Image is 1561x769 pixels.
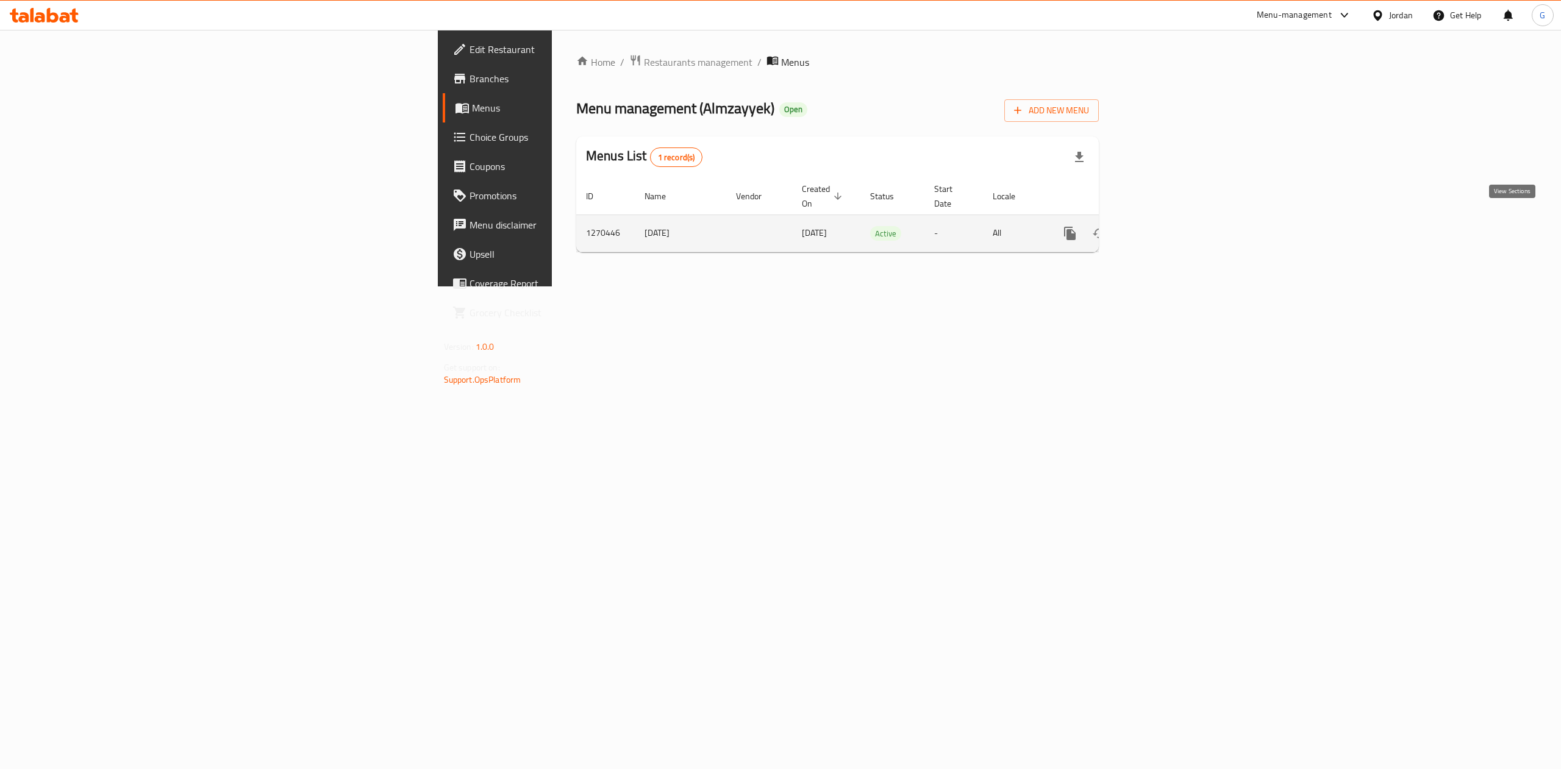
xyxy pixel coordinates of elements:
span: Promotions [470,188,689,203]
a: Support.OpsPlatform [444,372,521,388]
span: Menus [781,55,809,69]
div: Active [870,226,901,241]
div: Open [779,102,807,117]
span: Name [645,189,682,204]
button: Add New Menu [1004,99,1099,122]
span: G [1540,9,1545,22]
span: Edit Restaurant [470,42,689,57]
div: Export file [1065,143,1094,172]
span: 1.0.0 [476,339,495,355]
a: Upsell [443,239,699,269]
td: All [983,214,1046,252]
span: Branches [470,71,689,86]
span: Choice Groups [470,130,689,144]
td: - [924,214,983,252]
span: Locale [993,189,1031,204]
a: Menus [443,93,699,122]
a: Coverage Report [443,269,699,298]
span: Active [870,227,901,241]
table: enhanced table [576,178,1182,252]
a: Choice Groups [443,122,699,152]
a: Coupons [443,152,699,181]
div: Menu-management [1257,8,1332,23]
span: Coupons [470,159,689,174]
span: Created On [802,182,846,211]
button: Change Status [1085,219,1114,248]
a: Promotions [443,181,699,210]
span: 1 record(s) [651,152,702,163]
th: Actions [1046,178,1182,215]
span: Menu disclaimer [470,218,689,232]
a: Menu disclaimer [443,210,699,239]
span: Start Date [934,182,968,211]
a: Branches [443,64,699,93]
span: Menus [472,101,689,115]
span: Open [779,104,807,115]
span: Version: [444,339,474,355]
span: Get support on: [444,360,500,375]
span: Upsell [470,247,689,261]
a: Edit Restaurant [443,35,699,64]
nav: breadcrumb [576,54,1099,70]
div: Jordan [1389,9,1413,22]
span: [DATE] [802,225,827,241]
li: / [757,55,762,69]
h2: Menus List [586,147,702,167]
span: Grocery Checklist [470,305,689,320]
span: Add New Menu [1014,103,1089,118]
span: Coverage Report [470,276,689,291]
span: Status [870,189,910,204]
span: ID [586,189,609,204]
button: more [1056,219,1085,248]
div: Total records count [650,147,703,167]
span: Vendor [736,189,777,204]
a: Grocery Checklist [443,298,699,327]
